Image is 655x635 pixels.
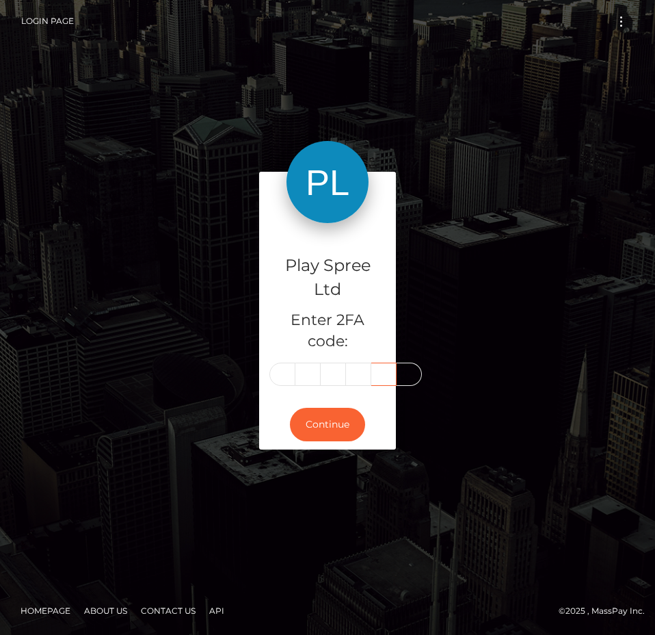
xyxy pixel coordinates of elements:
h4: Play Spree Ltd [269,254,386,302]
a: Contact Us [135,600,201,621]
a: About Us [79,600,133,621]
a: API [204,600,230,621]
img: Play Spree Ltd [286,141,369,223]
div: © 2025 , MassPay Inc. [10,604,645,619]
a: Login Page [21,7,74,36]
button: Toggle navigation [609,12,634,31]
button: Continue [290,408,365,441]
a: Homepage [15,600,76,621]
h5: Enter 2FA code: [269,310,386,352]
